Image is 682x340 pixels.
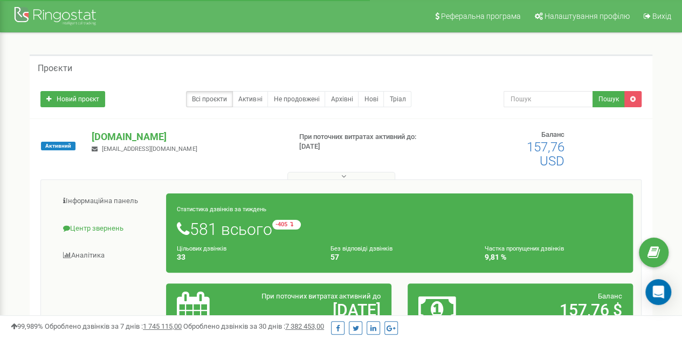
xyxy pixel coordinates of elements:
[177,206,266,213] small: Статистика дзвінків за тиждень
[177,245,226,252] small: Цільових дзвінків
[527,140,564,169] span: 157,76 USD
[143,322,182,330] u: 1 745 115,00
[645,279,671,305] div: Open Intercom Messenger
[102,145,197,152] span: [EMAIL_ADDRESS][DOMAIN_NAME]
[299,132,437,152] p: При поточних витратах активний до: [DATE]
[325,91,359,107] a: Архівні
[250,301,381,319] h2: [DATE]
[330,245,392,252] small: Без відповіді дзвінків
[49,188,167,214] a: Інформаційна панель
[598,292,622,300] span: Баланс
[38,64,72,73] h5: Проєкти
[45,322,182,330] span: Оброблено дзвінків за 7 днів :
[186,91,233,107] a: Всі проєкти
[177,220,622,238] h1: 581 всього
[272,220,301,230] small: -405
[485,245,564,252] small: Частка пропущених дзвінків
[441,12,521,20] span: Реферальна програма
[485,253,622,261] h4: 9,81 %
[593,91,625,107] button: Пошук
[358,91,384,107] a: Нові
[541,130,564,138] span: Баланс
[504,91,593,107] input: Пошук
[261,292,381,300] span: При поточних витратах активний до
[41,142,75,150] span: Активний
[49,242,167,269] a: Аналiтика
[330,253,468,261] h4: 57
[652,12,671,20] span: Вихід
[267,91,325,107] a: Не продовжені
[183,322,324,330] span: Оброблено дзвінків за 30 днів :
[545,12,630,20] span: Налаштування профілю
[92,130,281,144] p: [DOMAIN_NAME]
[177,253,314,261] h4: 33
[232,91,268,107] a: Активні
[11,322,43,330] span: 99,989%
[40,91,105,107] a: Новий проєкт
[285,322,324,330] u: 7 382 453,00
[49,216,167,242] a: Центр звернень
[383,91,411,107] a: Тріал
[492,301,622,319] h2: 157,76 $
